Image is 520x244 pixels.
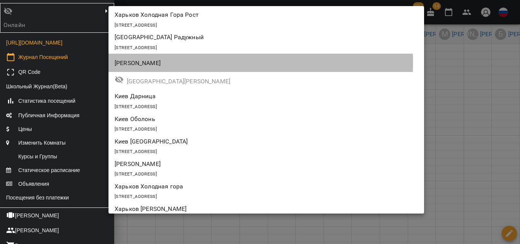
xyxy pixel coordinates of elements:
span: [STREET_ADDRESS] [115,126,157,132]
p: [GEOGRAPHIC_DATA] Радужный [115,33,367,42]
span: [STREET_ADDRESS] [115,45,157,50]
p: Харьков [PERSON_NAME] [115,204,367,214]
span: [STREET_ADDRESS] [115,22,157,28]
span: [STREET_ADDRESS] [115,104,157,109]
p: Харьков Холодная Гора Рост [115,10,367,19]
p: [PERSON_NAME] [115,59,367,68]
p: [PERSON_NAME] [115,159,367,169]
p: Киев [GEOGRAPHIC_DATA] [115,137,367,146]
svg: Филиал не опубликован [115,75,124,84]
span: [STREET_ADDRESS] [115,171,157,177]
p: Харьков Холодная гора [115,182,367,191]
span: [STREET_ADDRESS] [115,149,157,154]
p: [GEOGRAPHIC_DATA][PERSON_NAME] [127,77,379,86]
p: Киев Дарница [115,92,367,101]
span: [STREET_ADDRESS] [115,194,157,199]
p: Киев Оболонь [115,115,367,124]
